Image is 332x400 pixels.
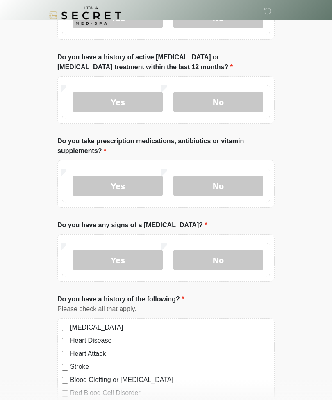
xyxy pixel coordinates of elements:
[73,176,163,196] label: Yes
[70,362,270,372] label: Stroke
[57,52,275,72] label: Do you have a history of active [MEDICAL_DATA] or [MEDICAL_DATA] treatment within the last 12 mon...
[62,338,68,344] input: Heart Disease
[62,390,68,397] input: Red Blood Cell Disorder
[173,176,263,196] label: No
[57,294,184,304] label: Do you have a history of the following?
[70,375,270,385] label: Blood Clotting or [MEDICAL_DATA]
[73,250,163,270] label: Yes
[70,388,270,398] label: Red Blood Cell Disorder
[57,304,275,314] div: Please check all that apply.
[70,336,270,346] label: Heart Disease
[73,92,163,112] label: Yes
[70,323,270,332] label: [MEDICAL_DATA]
[70,349,270,359] label: Heart Attack
[57,136,275,156] label: Do you take prescription medications, antibiotics or vitamin supplements?
[62,364,68,371] input: Stroke
[173,92,263,112] label: No
[62,351,68,357] input: Heart Attack
[62,325,68,331] input: [MEDICAL_DATA]
[57,220,207,230] label: Do you have any signs of a [MEDICAL_DATA]?
[62,377,68,384] input: Blood Clotting or [MEDICAL_DATA]
[49,6,121,25] img: It's A Secret Med Spa Logo
[173,250,263,270] label: No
